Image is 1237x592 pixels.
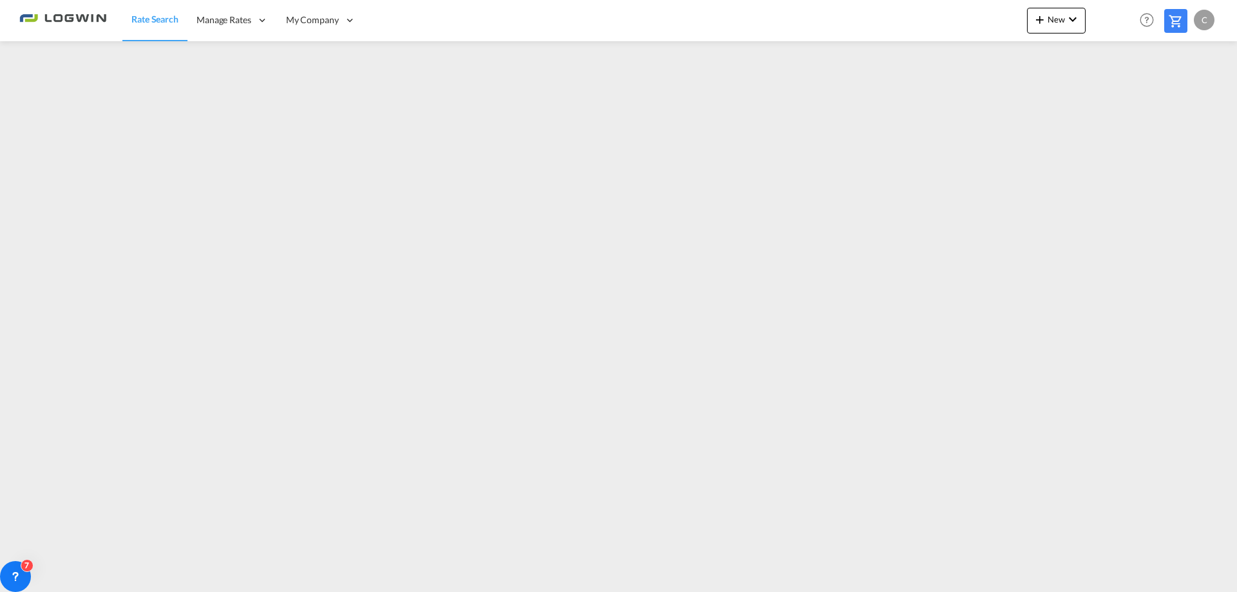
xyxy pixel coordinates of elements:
[1136,9,1158,31] span: Help
[131,14,178,24] span: Rate Search
[1136,9,1164,32] div: Help
[197,14,251,26] span: Manage Rates
[286,14,339,26] span: My Company
[1065,12,1080,27] md-icon: icon-chevron-down
[1194,10,1214,30] div: C
[1027,8,1086,33] button: icon-plus 400-fgNewicon-chevron-down
[1032,12,1048,27] md-icon: icon-plus 400-fg
[1032,14,1080,24] span: New
[19,6,106,35] img: 2761ae10d95411efa20a1f5e0282d2d7.png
